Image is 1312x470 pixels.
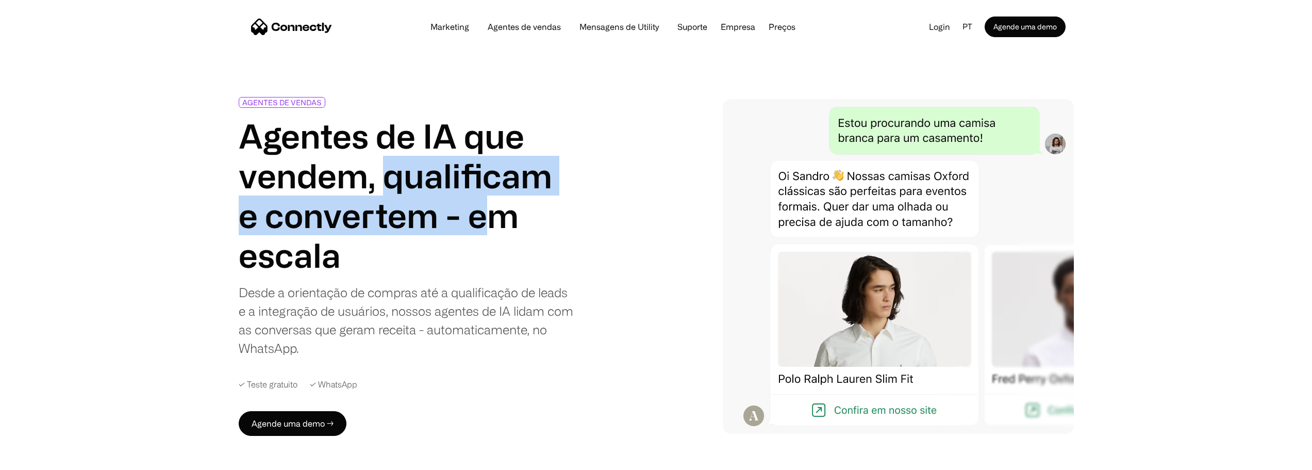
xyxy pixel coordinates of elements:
div: Empresa [718,20,758,34]
a: Suporte [669,23,716,31]
a: Marketing [422,23,477,31]
a: Agende uma demo → [239,411,346,436]
div: ✓ Teste gratuito [239,378,297,391]
a: home [251,19,332,35]
div: Empresa [721,20,755,34]
div: pt [958,19,985,35]
h1: Agentes de IA que vendem, qualificam e convertem - em escala [239,116,577,274]
aside: Language selected: Português (Brasil) [10,451,62,466]
ul: Language list [21,452,62,466]
div: pt [962,19,972,35]
a: Agentes de vendas [479,23,569,31]
a: Agende uma demo [985,17,1066,37]
a: Login [921,19,958,35]
div: AGENTES DE VENDAS [242,99,322,106]
div: Desde a orientação de compras até a qualificação de leads e a integração de usuários, nossos agen... [239,283,577,358]
div: ✓ WhatsApp [310,378,357,391]
a: Preços [760,23,804,31]
a: Mensagens de Utility [571,23,667,31]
